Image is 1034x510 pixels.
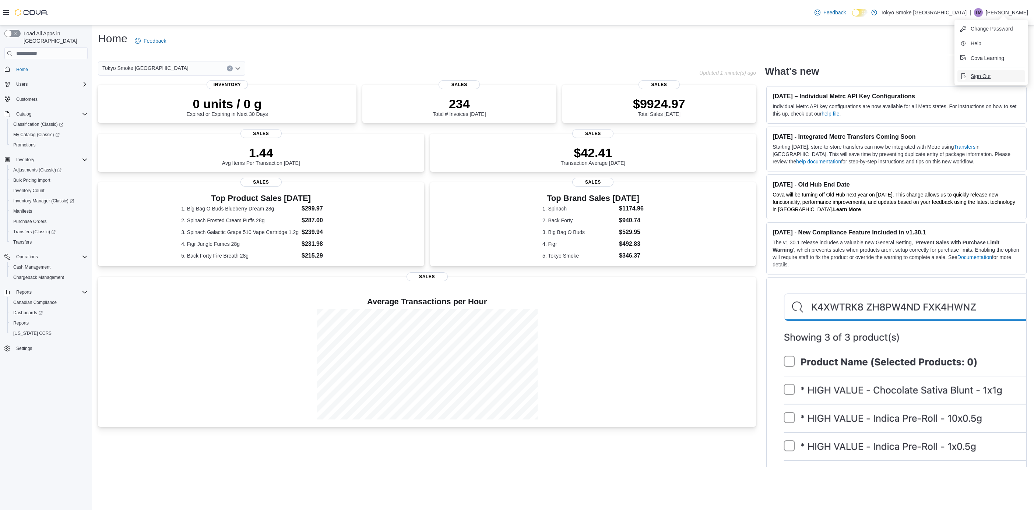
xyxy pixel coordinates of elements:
a: Inventory Manager (Classic) [7,196,91,206]
span: Operations [16,254,38,260]
button: Help [957,38,1025,49]
span: Sales [572,129,613,138]
span: Users [13,80,88,89]
span: Canadian Compliance [13,300,57,305]
a: Transfers [10,238,35,247]
span: Home [16,67,28,72]
span: Cova Learning [971,54,1004,62]
dd: $239.94 [302,228,341,237]
span: Sales [639,80,680,89]
span: Change Password [971,25,1013,32]
p: 0 units / 0 g [187,96,268,111]
button: Canadian Compliance [7,297,91,308]
span: Transfers (Classic) [13,229,56,235]
span: Dashboards [10,308,88,317]
span: Feedback [823,9,846,16]
span: Transfers [10,238,88,247]
p: Tokyo Smoke [GEOGRAPHIC_DATA] [881,8,967,17]
span: Sales [240,178,282,187]
a: Chargeback Management [10,273,67,282]
button: Settings [1,343,91,354]
span: Reports [13,320,29,326]
a: Purchase Orders [10,217,50,226]
dt: 1. Spinach [542,205,616,212]
a: Dashboards [10,308,46,317]
dd: $299.97 [302,204,341,213]
span: Settings [13,344,88,353]
a: Manifests [10,207,35,216]
button: Change Password [957,23,1025,35]
div: Transaction Average [DATE] [561,145,626,166]
span: Sign Out [971,72,991,80]
span: Manifests [10,207,88,216]
span: Transfers [13,239,32,245]
span: Catalog [16,111,31,117]
span: Tokyo Smoke [GEOGRAPHIC_DATA] [102,64,189,72]
a: help file [822,111,839,117]
button: Operations [1,252,91,262]
button: Reports [13,288,35,297]
a: Bulk Pricing Import [10,176,53,185]
span: Washington CCRS [10,329,88,338]
dt: 2. Spinach Frosted Cream Puffs 28g [181,217,299,224]
span: Customers [16,96,38,102]
button: Users [13,80,31,89]
button: Home [1,64,91,74]
span: Promotions [10,141,88,149]
span: My Catalog (Classic) [13,132,60,138]
a: Transfers (Classic) [7,227,91,237]
span: Inventory [13,155,88,164]
a: Promotions [10,141,39,149]
span: Bulk Pricing Import [13,177,50,183]
span: Bulk Pricing Import [10,176,88,185]
a: Customers [13,95,41,104]
button: Cova Learning [957,52,1025,64]
span: Home [13,64,88,74]
div: Expired or Expiring in Next 30 Days [187,96,268,117]
button: Customers [1,94,91,105]
span: Chargeback Management [13,275,64,280]
span: Sales [572,178,613,187]
span: Promotions [13,142,36,148]
p: Starting [DATE], store-to-store transfers can now be integrated with Metrc using in [GEOGRAPHIC_D... [773,143,1020,165]
a: Reports [10,319,32,327]
span: Classification (Classic) [13,121,63,127]
span: Inventory Manager (Classic) [13,198,74,204]
span: Cova will be turning off Old Hub next year on [DATE]. This change allows us to quickly release ne... [773,192,1015,212]
button: Purchase Orders [7,216,91,227]
span: Purchase Orders [10,217,88,226]
p: The v1.30.1 release includes a valuable new General Setting, ' ', which prevents sales when produ... [773,239,1020,268]
span: Sales [240,129,282,138]
button: Bulk Pricing Import [7,175,91,185]
span: Adjustments (Classic) [10,166,88,174]
button: Transfers [7,237,91,247]
span: Sales [439,80,480,89]
h3: Top Brand Sales [DATE] [542,194,644,203]
a: Feedback [812,5,849,20]
button: Sign Out [957,70,1025,82]
span: Feedback [144,37,166,45]
a: Learn More [833,206,861,212]
span: Cash Management [13,264,50,270]
button: Users [1,79,91,89]
span: Load All Apps in [GEOGRAPHIC_DATA] [21,30,88,45]
p: Individual Metrc API key configurations are now available for all Metrc states. For instructions ... [773,103,1020,117]
a: Adjustments (Classic) [10,166,64,174]
dt: 4. Figr Jungle Fumes 28g [181,240,299,248]
p: 1.44 [222,145,300,160]
p: $42.41 [561,145,626,160]
div: Avg Items Per Transaction [DATE] [222,145,300,166]
button: Reports [1,287,91,297]
a: My Catalog (Classic) [10,130,63,139]
dt: 2. Back Forty [542,217,616,224]
span: Catalog [13,110,88,118]
button: Inventory [1,155,91,165]
a: Dashboards [7,308,91,318]
span: Inventory Count [10,186,88,195]
span: Reports [13,288,88,297]
button: Open list of options [235,65,241,71]
a: Documentation [957,254,992,260]
p: | [970,8,971,17]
